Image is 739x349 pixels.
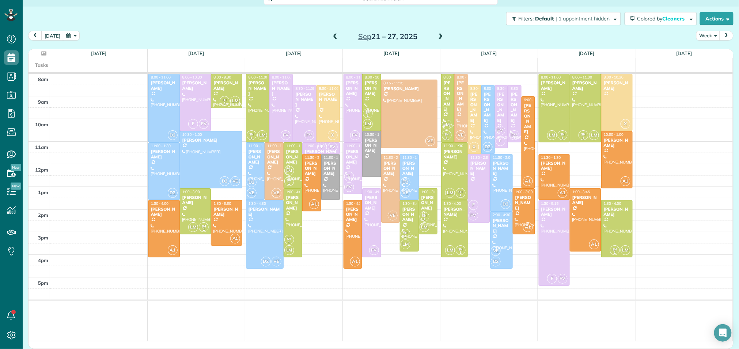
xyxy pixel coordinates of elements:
span: FV [344,182,354,192]
div: [PERSON_NAME] [267,149,281,165]
div: [PERSON_NAME] [524,103,533,134]
span: 10:30 - 1:00 [182,132,202,137]
div: [PERSON_NAME] [470,161,488,176]
span: 11:00 - 1:30 [267,143,287,148]
span: 8:00 - 11:00 [249,75,268,80]
small: 1 [456,249,465,256]
span: 8:00 - 11:00 [272,75,292,80]
span: F [344,172,354,181]
span: Tasks [35,62,48,68]
span: 8:30 - 11:30 [484,86,504,91]
span: LM [442,120,452,130]
span: 2:00 - 4:30 [493,212,510,217]
span: 11:30 - 1:30 [402,155,422,160]
a: [DATE] [91,50,107,56]
small: 1 [558,135,567,142]
span: F [469,200,478,210]
span: F [188,119,198,129]
span: 8:00 - 9:30 [213,75,231,80]
span: 1:30 - 4:00 [604,201,621,206]
span: SH [366,110,370,114]
span: 11:30 - 2:30 [384,155,403,160]
span: F [496,136,505,146]
span: 8:00 - 11:00 [151,75,171,80]
div: [PERSON_NAME] [304,149,338,160]
span: 11:30 - 1:30 [324,155,344,160]
div: [PERSON_NAME] [304,161,319,176]
div: [PERSON_NAME] [295,92,314,107]
span: 10:30 - 1:00 [604,132,624,137]
span: 2pm [38,212,48,218]
span: 11:30 - 1:30 [541,155,561,160]
span: New [11,164,21,171]
span: D2 [261,257,271,266]
div: [PERSON_NAME] [603,207,630,217]
div: [PERSON_NAME] [182,80,209,91]
span: 11:00 - 1:30 [151,143,171,148]
div: [PERSON_NAME] [364,138,379,153]
span: 8:00 - 11:00 [444,75,463,80]
span: 8:15 - 11:15 [384,81,403,85]
span: 1:30 - 4:00 [151,201,168,206]
span: SH [202,224,206,228]
div: Open Intercom Messenger [714,324,732,342]
div: [PERSON_NAME] [470,92,479,123]
div: [PERSON_NAME] [443,207,466,217]
small: 1 [285,239,294,246]
span: VE [456,130,466,140]
div: [PERSON_NAME] [572,195,599,206]
span: SH [561,132,565,136]
span: 8:00 - 11:00 [572,75,592,80]
span: 5pm [38,280,48,286]
span: 4pm [38,257,48,263]
span: 1:00 - 3:00 [515,189,533,194]
div: [PERSON_NAME] [603,80,630,91]
span: 10:30 - 12:30 [365,132,387,137]
div: [PERSON_NAME] [497,92,506,123]
span: F [317,142,327,152]
span: D2 [401,177,410,187]
span: FV [496,126,505,135]
small: 1 [199,226,208,233]
span: VE [247,188,257,198]
span: A1 [558,188,568,198]
span: VE [401,188,410,198]
span: SH [444,132,449,136]
button: Filters: Default | 1 appointment hidden [506,12,621,25]
button: Week [696,31,720,41]
span: LM [230,96,240,106]
div: [PERSON_NAME] [572,80,599,91]
span: VE [230,176,240,186]
div: [PERSON_NAME] [319,92,338,107]
span: 1:30 - 3:30 [213,201,231,206]
button: next [720,31,734,41]
span: 11:00 - 1:30 [444,143,463,148]
span: 8:30 - 11:00 [511,86,530,91]
span: A1 [309,199,319,209]
span: Sep [359,32,372,41]
span: LM [284,245,294,255]
span: 11:00 - 1:00 [286,143,306,148]
small: 1 [456,192,465,199]
span: X [469,142,479,152]
a: Filters: Default | 1 appointment hidden [503,12,621,25]
small: 1 [610,249,619,256]
span: 11:30 - 2:30 [470,155,490,160]
span: A1 [523,176,533,186]
span: F [547,274,557,284]
span: LM [284,166,294,176]
span: SH [613,247,617,251]
span: FV [281,130,291,140]
span: 1:00 - 3:00 [421,189,439,194]
span: SH [459,190,463,194]
small: 1 [579,135,588,142]
span: FV [558,274,568,284]
a: [DATE] [286,50,302,56]
small: 1 [247,135,256,142]
span: 11:00 - 1:15 [346,143,366,148]
span: SH [250,132,254,136]
span: LM [547,130,557,140]
span: D2 [168,130,178,140]
a: [DATE] [677,50,692,56]
small: 1 [285,180,294,187]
